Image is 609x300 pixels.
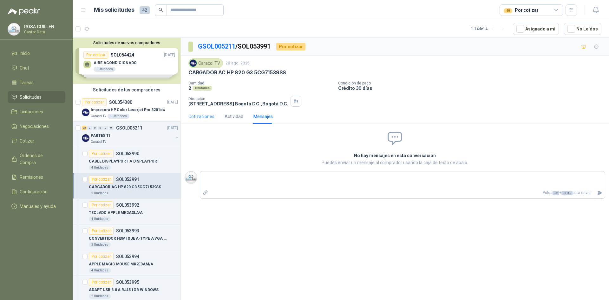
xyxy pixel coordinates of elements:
[564,23,601,35] button: No Leídos
[188,97,288,101] p: Dirección
[8,47,65,59] a: Inicio
[98,126,103,130] div: 0
[20,203,56,210] span: Manuales y ayuda
[93,126,97,130] div: 0
[87,126,92,130] div: 0
[8,106,65,118] a: Licitaciones
[89,268,111,273] div: 4 Unidades
[338,81,606,85] p: Condición de pago
[198,42,271,51] p: / SOL053991
[8,91,65,103] a: Solicitudes
[188,101,288,106] p: [STREET_ADDRESS] Bogotá D.C. , Bogotá D.C.
[188,81,333,85] p: Cantidad
[116,280,139,284] p: SOL053995
[278,152,512,159] h2: No hay mensajes en esta conversación
[198,43,235,50] a: GSOL005211
[20,94,42,101] span: Solicitudes
[20,174,43,181] span: Remisiones
[109,100,132,104] p: SOL054380
[89,165,111,170] div: 4 Unidades
[278,159,512,166] p: Puedes enviar un mensaje al comprador usando la caja de texto de abajo.
[109,126,114,130] div: 0
[82,98,107,106] div: Por cotizar
[82,109,89,116] img: Company Logo
[140,6,150,14] span: 42
[91,139,106,144] p: Caracol TV
[20,152,59,166] span: Órdenes de Compra
[89,191,111,196] div: 2 Unidades
[8,150,65,169] a: Órdenes de Compra
[89,217,111,222] div: 4 Unidades
[8,62,65,74] a: Chat
[471,24,508,34] div: 1 - 14 de 14
[108,114,129,119] div: 1 Unidades
[20,108,43,115] span: Licitaciones
[73,199,180,224] a: Por cotizarSOL053992TECLADO APPLE MK2A3LA/A4 Unidades
[89,278,114,286] div: Por cotizar
[24,30,64,34] p: Castor Data
[167,125,178,131] p: [DATE]
[8,135,65,147] a: Cotizar
[89,184,161,190] p: CARGADOR AC HP 820 G3 5CG71539SS
[20,188,48,195] span: Configuración
[211,187,595,198] p: Pulsa + para enviar
[89,227,114,235] div: Por cotizar
[188,113,214,120] div: Cotizaciones
[73,173,180,199] a: Por cotizarSOL053991CARGADOR AC HP 820 G3 5CG71539SS2 Unidades
[594,187,605,198] button: Enviar
[73,250,180,276] a: Por cotizarSOL053994APPLE MAGIC MOUSE MK2E3AM/A4 Unidades
[190,60,197,67] img: Company Logo
[8,8,40,15] img: Logo peakr
[89,176,114,183] div: Por cotizar
[89,236,168,242] p: CONVERTIDOR HDMI XUE A-TYPE A VGA AG6200
[188,85,191,91] p: 2
[8,200,65,212] a: Manuales y ayuda
[513,23,559,35] button: Asignado a mi
[116,177,139,182] p: SOL053991
[89,150,114,157] div: Por cotizar
[73,224,180,250] a: Por cotizarSOL053993CONVERTIDOR HDMI XUE A-TYPE A VGA AG62003 Unidades
[20,64,29,71] span: Chat
[188,69,286,76] p: CARGADOR AC HP 820 G3 5CG71539SS
[159,8,163,12] span: search
[73,84,180,96] div: Solicitudes de tus compradores
[116,229,139,233] p: SOL053993
[200,187,211,198] label: Adjuntar archivos
[561,191,573,195] span: ENTER
[91,133,110,139] p: PARTES TI
[338,85,606,91] p: Crédito 30 días
[553,191,559,195] span: Ctrl
[276,43,305,50] div: Por cotizar
[89,201,114,209] div: Por cotizar
[226,60,250,66] p: 28 ago, 2025
[103,126,108,130] div: 0
[73,96,180,122] a: Por cotizarSOL054380[DATE] Company LogoImpresora HP Color Laserjet Pro 3201dwCaracol TV1 Unidades
[116,151,139,156] p: SOL053990
[20,137,34,144] span: Cotizar
[8,23,20,35] img: Company Logo
[20,50,30,57] span: Inicio
[225,113,243,120] div: Actividad
[91,107,165,113] p: Impresora HP Color Laserjet Pro 3201dw
[504,8,512,13] div: 40
[20,123,49,130] span: Negociaciones
[253,113,273,120] div: Mensajes
[8,120,65,132] a: Negociaciones
[82,134,89,142] img: Company Logo
[8,77,65,89] a: Tareas
[75,40,178,45] button: Solicitudes de nuevos compradores
[73,38,180,84] div: Solicitudes de nuevos compradoresPor cotizarSOL054424[DATE] AIRE ACONDICIONADO1 UnidadesPor cotiz...
[8,171,65,183] a: Remisiones
[94,5,134,15] h1: Mis solicitudes
[89,287,159,293] p: ADAPT USB 3.0 A RJ45 1GB WINDOWS
[89,242,111,247] div: 3 Unidades
[185,171,197,183] img: Company Logo
[116,203,139,207] p: SOL053992
[89,294,111,299] div: 2 Unidades
[188,58,223,68] div: Caracol TV
[89,210,143,216] p: TECLADO APPLE MK2A3LA/A
[82,124,179,144] a: 23 0 0 0 0 0 GSOL005211[DATE] Company LogoPARTES TICaracol TV
[8,186,65,198] a: Configuración
[504,7,538,14] div: Por cotizar
[20,79,34,86] span: Tareas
